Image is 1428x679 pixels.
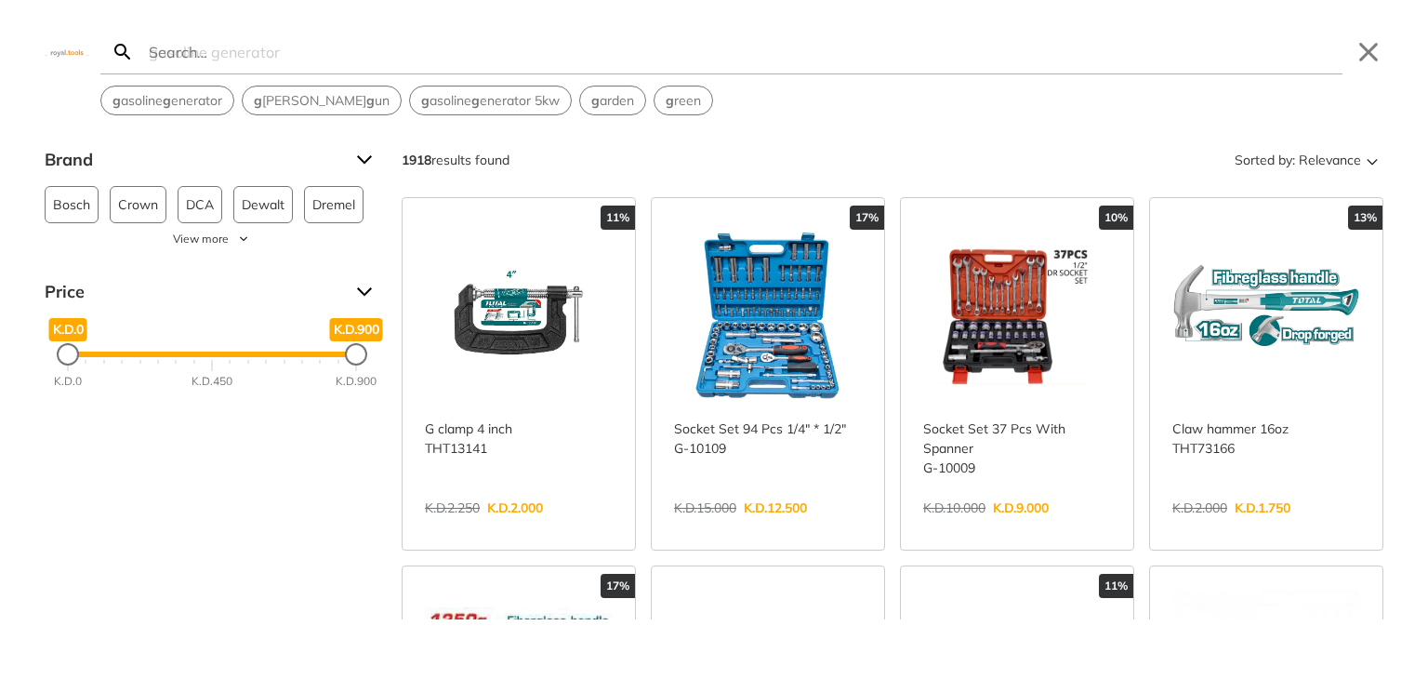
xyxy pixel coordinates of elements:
span: asoline enerator 5kw [421,91,560,111]
div: Suggestion: glue gun [242,86,402,115]
div: Suggestion: gasoline generator [100,86,234,115]
button: Select suggestion: glue gun [243,87,401,114]
button: Select suggestion: gasoline generator 5kw [410,87,571,114]
span: reen [666,91,701,111]
button: Crown [110,186,166,223]
span: [PERSON_NAME] un [254,91,390,111]
strong: g [666,92,674,109]
button: View more [45,231,379,247]
button: DCA [178,186,222,223]
strong: g [421,92,430,109]
strong: g [254,92,262,109]
div: K.D.0 [54,373,82,390]
input: Search… [145,30,1342,73]
div: Minimum Price [57,343,79,366]
div: 17% [601,574,635,598]
span: Dremel [312,187,355,222]
div: Suggestion: garden [579,86,646,115]
span: Price [45,277,342,307]
strong: g [591,92,600,109]
span: Brand [45,145,342,175]
span: asoline enerator [112,91,222,111]
div: Suggestion: gasoline generator 5kw [409,86,572,115]
button: Close [1354,37,1383,67]
div: Suggestion: green [654,86,713,115]
button: Select suggestion: garden [580,87,645,114]
strong: g [112,92,121,109]
div: 11% [1099,574,1133,598]
button: Dremel [304,186,364,223]
button: Select suggestion: gasoline generator [101,87,233,114]
div: Maximum Price [345,343,367,366]
img: Close [45,47,89,56]
div: 13% [1348,206,1382,230]
button: Select suggestion: green [654,87,712,114]
strong: g [366,92,375,109]
div: K.D.900 [336,373,377,390]
strong: 1918 [402,152,431,168]
strong: g [471,92,480,109]
div: 10% [1099,206,1133,230]
button: Dewalt [233,186,293,223]
div: results found [402,145,509,175]
button: Bosch [45,186,99,223]
strong: g [163,92,171,109]
button: Sorted by:Relevance Sort [1231,145,1383,175]
span: DCA [186,187,214,222]
div: 11% [601,206,635,230]
span: Crown [118,187,158,222]
span: View more [173,231,229,247]
svg: Search [112,41,134,63]
span: arden [591,91,634,111]
span: Bosch [53,187,90,222]
div: 17% [850,206,884,230]
span: Relevance [1299,145,1361,175]
div: K.D.450 [192,373,232,390]
span: Dewalt [242,187,284,222]
svg: Sort [1361,149,1383,171]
